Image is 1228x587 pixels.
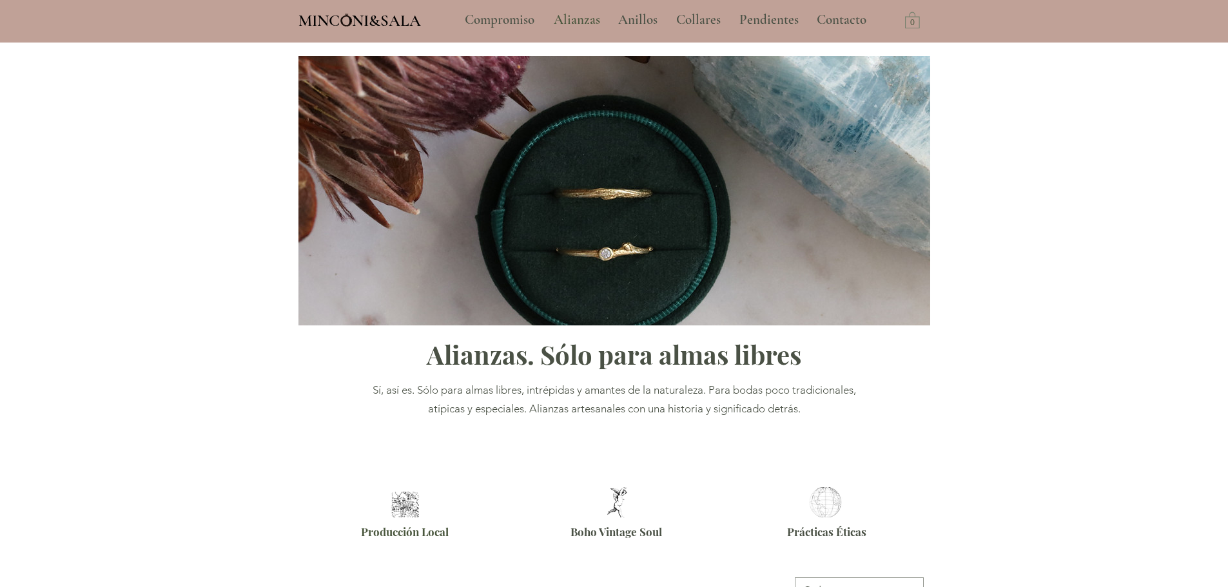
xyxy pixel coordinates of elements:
[547,4,607,36] p: Alianzas
[361,524,449,539] span: Producción Local
[341,14,352,26] img: Minconi Sala
[612,4,664,36] p: Anillos
[373,383,856,415] span: Sí, así es. Sólo para almas libres, intrépidas y amantes de la naturaleza. Para bodas poco tradic...
[733,4,805,36] p: Pendientes
[455,4,544,36] a: Compromiso
[667,4,730,36] a: Collares
[609,4,667,36] a: Anillos
[570,524,662,539] span: Boho Vintage Soul
[544,4,609,36] a: Alianzas
[298,56,930,325] img: Alianzas Inspiradas en la Naturaleza Minconi Sala
[458,4,541,36] p: Compromiso
[388,492,422,517] img: Alianzas artesanales Barcelona
[298,11,421,30] span: MINCONI&SALA
[670,4,727,36] p: Collares
[807,4,877,36] a: Contacto
[730,4,807,36] a: Pendientes
[905,11,920,28] a: Carrito con 0 ítems
[810,4,873,36] p: Contacto
[598,487,637,517] img: Alianzas Boho Barcelona
[298,8,421,30] a: MINCONI&SALA
[787,524,866,539] span: Prácticas Éticas
[806,487,845,517] img: Alianzas éticas
[427,337,801,371] span: Alianzas. Sólo para almas libres
[910,19,915,28] text: 0
[430,4,902,36] nav: Sitio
